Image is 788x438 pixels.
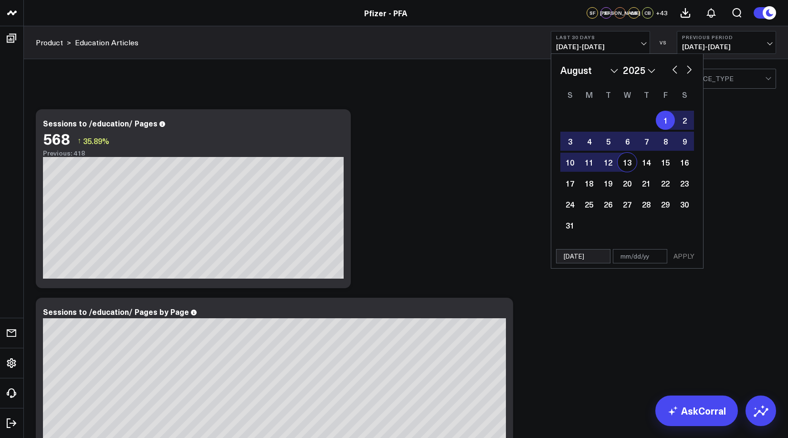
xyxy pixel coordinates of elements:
[599,87,618,102] div: Tuesday
[83,136,109,146] span: 35.89%
[556,43,645,51] span: [DATE] - [DATE]
[560,87,579,102] div: Sunday
[670,249,698,263] button: APPLY
[656,7,668,19] button: +43
[637,87,656,102] div: Thursday
[642,7,653,19] div: CB
[618,87,637,102] div: Wednesday
[43,306,189,317] div: Sessions to /education/ Pages by Page
[587,7,598,19] div: SF
[77,135,81,147] span: ↑
[656,87,675,102] div: Friday
[579,87,599,102] div: Monday
[677,31,776,54] button: Previous Period[DATE]-[DATE]
[36,37,63,48] a: Product
[600,7,612,19] div: JB
[43,130,70,147] div: 568
[551,31,650,54] button: Last 30 Days[DATE]-[DATE]
[556,249,610,263] input: mm/dd/yy
[36,37,71,48] div: >
[682,43,771,51] span: [DATE] - [DATE]
[655,396,738,426] a: AskCorral
[682,34,771,40] b: Previous Period
[364,8,407,18] a: Pfizer - PFA
[556,34,645,40] b: Last 30 Days
[628,7,640,19] div: CS
[613,249,667,263] input: mm/dd/yy
[614,7,626,19] div: [PERSON_NAME]
[656,10,668,16] span: + 43
[655,40,672,45] div: VS
[43,149,344,157] div: Previous: 418
[43,118,158,128] div: Sessions to /education/ Pages
[75,37,138,48] a: Education Articles
[675,87,694,102] div: Saturday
